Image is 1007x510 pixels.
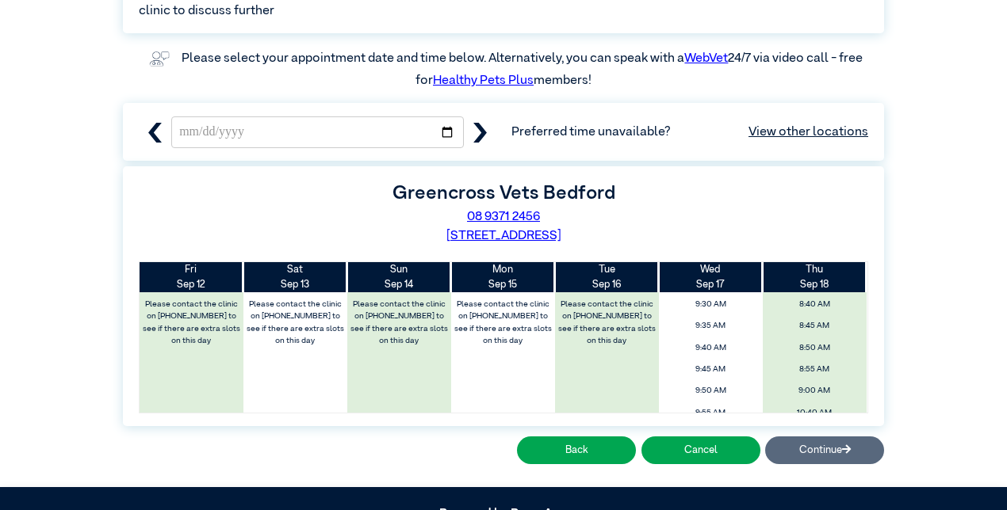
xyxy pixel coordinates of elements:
[182,52,865,87] label: Please select your appointment date and time below. Alternatively, you can speak with a 24/7 via ...
[245,295,347,350] label: Please contact the clinic on [PHONE_NUMBER] to see if there are extra slots on this day
[663,295,758,314] span: 9:30 AM
[763,262,867,292] th: Sep 18
[141,295,243,350] label: Please contact the clinic on [PHONE_NUMBER] to see if there are extra slots on this day
[663,317,758,335] span: 9:35 AM
[767,382,862,400] span: 9:00 AM
[663,404,758,422] span: 9:55 AM
[749,123,868,142] a: View other locations
[556,295,657,350] label: Please contact the clinic on [PHONE_NUMBER] to see if there are extra slots on this day
[767,404,862,422] span: 10:40 AM
[659,262,763,292] th: Sep 17
[555,262,659,292] th: Sep 16
[767,339,862,357] span: 8:50 AM
[347,262,451,292] th: Sep 14
[767,360,862,379] span: 8:55 AM
[663,360,758,379] span: 9:45 AM
[467,211,540,223] a: 08 9371 2456
[446,230,561,242] a: [STREET_ADDRESS]
[511,123,868,142] span: Preferred time unavailable?
[452,295,553,350] label: Please contact the clinic on [PHONE_NUMBER] to see if there are extra slots on this day
[243,262,347,292] th: Sep 13
[641,436,760,464] button: Cancel
[663,382,758,400] span: 9:50 AM
[517,436,636,464] button: Back
[767,317,862,335] span: 8:45 AM
[451,262,555,292] th: Sep 15
[767,295,862,314] span: 8:40 AM
[663,339,758,357] span: 9:40 AM
[140,262,243,292] th: Sep 12
[392,184,615,203] label: Greencross Vets Bedford
[433,74,534,87] a: Healthy Pets Plus
[144,46,174,71] img: vet
[684,52,728,65] a: WebVet
[349,295,450,350] label: Please contact the clinic on [PHONE_NUMBER] to see if there are extra slots on this day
